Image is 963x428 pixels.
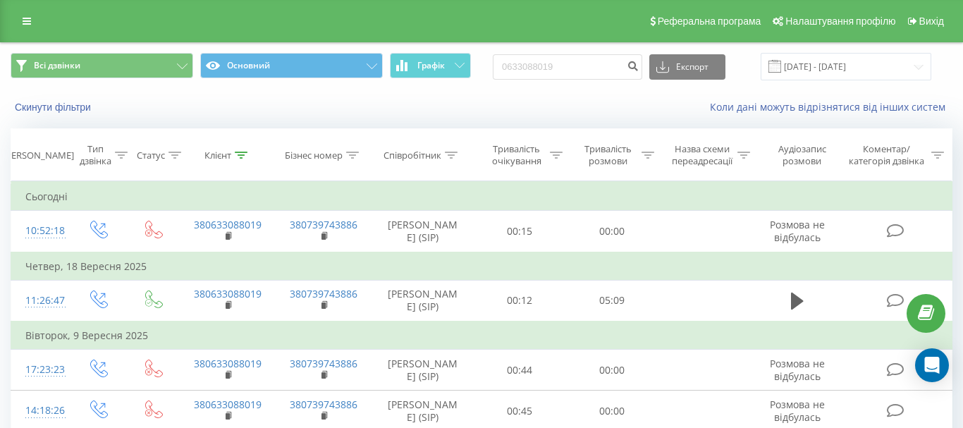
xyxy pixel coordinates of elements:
[290,357,357,370] a: 380739743886
[11,183,952,211] td: Сьогодні
[566,280,658,322] td: 05:09
[474,350,565,391] td: 00:44
[670,143,734,167] div: Назва схеми переадресації
[200,53,383,78] button: Основний
[845,143,928,167] div: Коментар/категорія дзвінка
[390,53,471,78] button: Графік
[474,211,565,252] td: 00:15
[285,149,343,161] div: Бізнес номер
[371,280,474,322] td: [PERSON_NAME] (SIP)
[25,356,56,384] div: 17:23:23
[34,60,80,71] span: Всі дзвінки
[25,287,56,314] div: 11:26:47
[290,398,357,411] a: 380739743886
[766,143,838,167] div: Аудіозапис розмови
[11,101,98,114] button: Скинути фільтри
[566,350,658,391] td: 00:00
[371,211,474,252] td: [PERSON_NAME] (SIP)
[290,218,357,231] a: 380739743886
[137,149,165,161] div: Статус
[493,54,642,80] input: Пошук за номером
[194,287,262,300] a: 380633088019
[710,100,952,114] a: Коли дані можуть відрізнятися вiд інших систем
[11,322,952,350] td: Вівторок, 9 Вересня 2025
[579,143,638,167] div: Тривалість розмови
[474,280,565,322] td: 00:12
[915,348,949,382] div: Open Intercom Messenger
[384,149,441,161] div: Співробітник
[658,16,761,27] span: Реферальна програма
[919,16,944,27] span: Вихід
[290,287,357,300] a: 380739743886
[770,218,825,244] span: Розмова не відбулась
[3,149,74,161] div: [PERSON_NAME]
[371,350,474,391] td: [PERSON_NAME] (SIP)
[25,217,56,245] div: 10:52:18
[194,357,262,370] a: 380633088019
[770,398,825,424] span: Розмова не відбулась
[649,54,725,80] button: Експорт
[11,53,193,78] button: Всі дзвінки
[194,398,262,411] a: 380633088019
[194,218,262,231] a: 380633088019
[11,252,952,281] td: Четвер, 18 Вересня 2025
[785,16,895,27] span: Налаштування профілю
[25,397,56,424] div: 14:18:26
[204,149,231,161] div: Клієнт
[417,61,445,71] span: Графік
[770,357,825,383] span: Розмова не відбулась
[566,211,658,252] td: 00:00
[80,143,111,167] div: Тип дзвінка
[486,143,546,167] div: Тривалість очікування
